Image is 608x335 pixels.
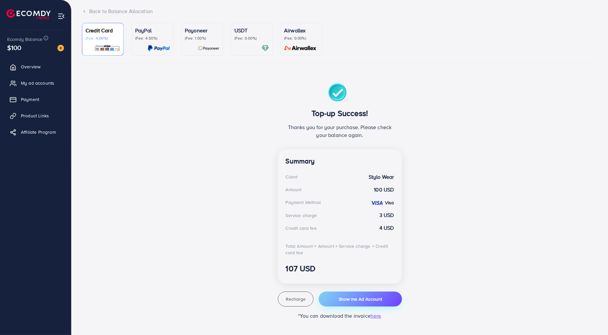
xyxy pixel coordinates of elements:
div: Service charge [286,212,317,219]
a: Affiliate Program [5,126,66,139]
span: here [371,312,381,319]
img: card [148,44,170,52]
p: Airwallex [284,26,319,34]
span: Ecomdy Balance [7,36,42,42]
img: card [262,44,269,52]
span: $100 [6,40,23,56]
span: Affiliate Program [21,129,56,135]
strong: Visa [385,199,394,206]
img: card [94,44,120,52]
div: Payment Method [286,199,321,206]
a: My ad accounts [5,76,66,90]
strong: Stylo Wear [369,173,394,181]
p: (Fee: 1.00%) [185,36,219,41]
p: (Fee: 4.00%) [86,36,120,41]
h4: Summary [286,157,394,165]
strong: 100 USD [374,186,394,193]
strong: 3 USD [379,211,394,219]
div: Credit card fee [286,225,317,231]
p: Thanks you for your purchase. Please check your balance again. [286,123,394,139]
p: *You can download the invoice [278,312,402,320]
span: Payment [21,96,39,103]
p: Credit Card [86,26,120,34]
iframe: Chat [580,306,603,330]
img: card [198,44,219,52]
img: menu [57,12,65,20]
div: Back to Balance Allocation [82,8,598,15]
span: Recharge [286,296,306,302]
span: Overview [21,63,40,70]
span: My ad accounts [21,80,54,86]
button: Show me Ad Account [319,292,402,307]
img: image [57,45,64,51]
img: card [282,44,319,52]
p: PayPal [135,26,170,34]
span: Show me Ad Account [339,296,382,302]
img: credit [370,200,383,206]
p: USDT [234,26,269,34]
img: logo [7,9,51,19]
strong: 4 USD [379,224,394,232]
p: (Fee: 0.00%) [284,36,319,41]
a: Overview [5,60,66,73]
a: Payment [5,93,66,106]
h3: Top-up Success! [286,109,394,118]
div: Total Amount = Amount + Service charge + Credit card fee [286,243,394,256]
a: Product Links [5,109,66,122]
button: Recharge [278,292,314,307]
img: success [328,83,351,103]
span: Product Links [21,112,49,119]
div: Client [286,174,298,180]
p: (Fee: 0.00%) [234,36,269,41]
p: (Fee: 4.50%) [135,36,170,41]
div: Amount [286,186,302,193]
h3: 107 USD [286,264,394,273]
p: Payoneer [185,26,219,34]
